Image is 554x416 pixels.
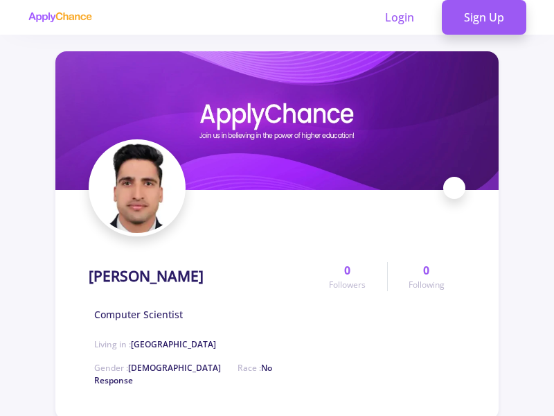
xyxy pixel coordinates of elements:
[92,143,182,233] img: Jalil Ahmad Rasolyavatar
[89,268,204,285] h1: [PERSON_NAME]
[344,262,350,279] span: 0
[387,262,465,291] a: 0Following
[55,51,499,190] img: Jalil Ahmad Rasolycover image
[94,362,272,386] span: No Response
[94,362,272,386] span: Race :
[308,262,386,291] a: 0Followers
[131,338,216,350] span: [GEOGRAPHIC_DATA]
[409,279,445,291] span: Following
[329,279,366,291] span: Followers
[94,307,183,322] span: Computer Scientist
[94,338,216,350] span: Living in :
[28,12,92,23] img: applychance logo text only
[128,362,221,374] span: [DEMOGRAPHIC_DATA]
[94,362,221,374] span: Gender :
[423,262,429,279] span: 0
